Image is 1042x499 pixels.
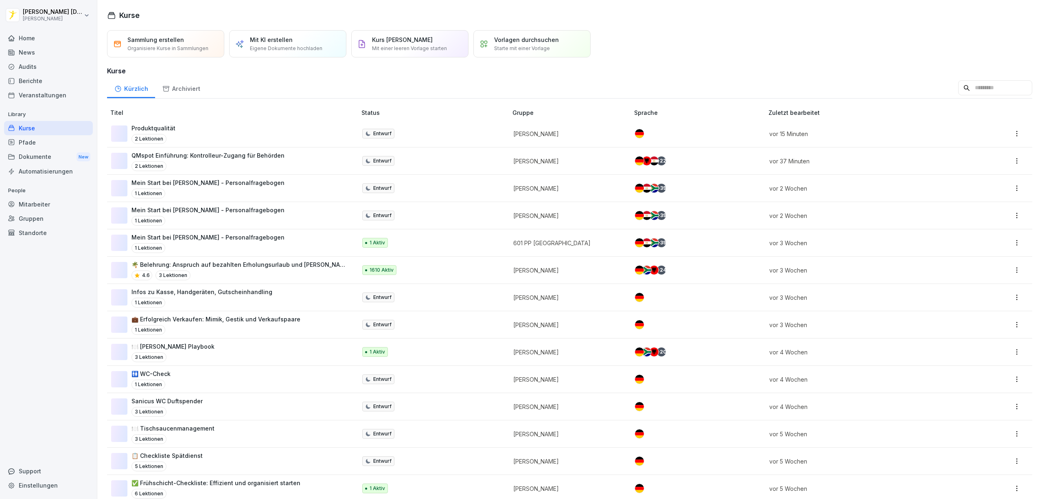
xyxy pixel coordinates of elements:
[131,325,165,335] p: 1 Lektionen
[131,178,285,187] p: Mein Start bei [PERSON_NAME] - Personalfragebogen
[4,211,93,226] a: Gruppen
[4,478,93,492] a: Einstellungen
[250,45,322,52] p: Eigene Dokumente hochladen
[4,464,93,478] div: Support
[769,430,955,438] p: vor 5 Wochen
[769,266,955,275] p: vor 3 Wochen
[373,430,392,437] p: Entwurf
[131,288,272,296] p: Infos zu Kasse, Handgeräten, Gutscheinhandling
[77,152,90,162] div: New
[769,130,955,138] p: vor 15 Minuten
[635,484,644,493] img: de.svg
[131,424,215,433] p: 🍽️ Tischsaucenmanagement
[650,156,659,165] img: eg.svg
[635,238,644,247] img: de.svg
[642,156,651,165] img: al.svg
[513,402,621,411] p: [PERSON_NAME]
[107,77,155,98] div: Kürzlich
[373,157,392,165] p: Entwurf
[769,239,955,247] p: vor 3 Wochen
[4,135,93,149] a: Pfade
[513,321,621,329] p: [PERSON_NAME]
[4,59,93,74] a: Audits
[513,130,621,138] p: [PERSON_NAME]
[4,197,93,211] div: Mitarbeiter
[370,239,385,246] p: 1 Aktiv
[131,161,166,171] p: 2 Lektionen
[107,66,1032,76] h3: Kurse
[650,184,659,193] img: za.svg
[372,45,447,52] p: Mit einer leeren Vorlage starten
[127,45,208,52] p: Organisiere Kurse in Sammlungen
[642,184,651,193] img: eg.svg
[650,266,659,275] img: al.svg
[769,375,955,384] p: vor 4 Wochen
[4,149,93,165] a: DokumenteNew
[373,130,392,137] p: Entwurf
[131,124,175,132] p: Produktqualität
[131,216,165,226] p: 1 Lektionen
[131,342,215,351] p: 🍽️ [PERSON_NAME] Playbook
[769,348,955,356] p: vor 4 Wochen
[373,376,392,383] p: Entwurf
[513,293,621,302] p: [PERSON_NAME]
[373,403,392,410] p: Entwurf
[131,151,285,160] p: QMspot Einführung: Kontrolleur-Zugang für Behörden
[635,375,644,384] img: de.svg
[642,238,651,247] img: eg.svg
[4,31,93,45] a: Home
[769,157,955,165] p: vor 37 Minuten
[127,35,184,44] p: Sammlung erstellen
[4,88,93,102] a: Veranstaltungen
[4,164,93,178] a: Automatisierungen
[642,266,651,275] img: za.svg
[635,429,644,438] img: de.svg
[635,347,644,356] img: de.svg
[373,212,392,219] p: Entwurf
[131,380,165,389] p: 1 Lektionen
[634,108,765,117] p: Sprache
[131,233,285,242] p: Mein Start bei [PERSON_NAME] - Personalfragebogen
[361,108,509,117] p: Status
[4,184,93,197] p: People
[373,321,392,328] p: Entwurf
[370,485,385,492] p: 1 Aktiv
[4,121,93,135] a: Kurse
[119,10,140,21] h1: Kurse
[4,45,93,59] a: News
[131,260,348,269] p: 🌴 Belehrung: Anspruch auf bezahlten Erholungsurlaub und [PERSON_NAME]
[513,157,621,165] p: [PERSON_NAME]
[769,457,955,466] p: vor 5 Wochen
[657,238,666,247] div: + 39
[4,74,93,88] a: Berichte
[372,35,433,44] p: Kurs [PERSON_NAME]
[768,108,965,117] p: Zuletzt bearbeitet
[131,451,203,460] p: 📋 Checkliste Spätdienst
[131,369,171,378] p: 🚻 WC-Check
[769,484,955,493] p: vor 5 Wochen
[155,77,207,98] div: Archiviert
[373,457,392,465] p: Entwurf
[494,45,550,52] p: Starte mit einer Vorlage
[513,375,621,384] p: [PERSON_NAME]
[657,347,666,356] div: + 20
[513,184,621,193] p: [PERSON_NAME]
[250,35,293,44] p: Mit KI erstellen
[131,243,165,253] p: 1 Lektionen
[4,226,93,240] a: Standorte
[635,402,644,411] img: de.svg
[370,266,394,274] p: 1610 Aktiv
[635,129,644,138] img: de.svg
[635,266,644,275] img: de.svg
[635,211,644,220] img: de.svg
[635,293,644,302] img: de.svg
[635,457,644,466] img: de.svg
[373,294,392,301] p: Entwurf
